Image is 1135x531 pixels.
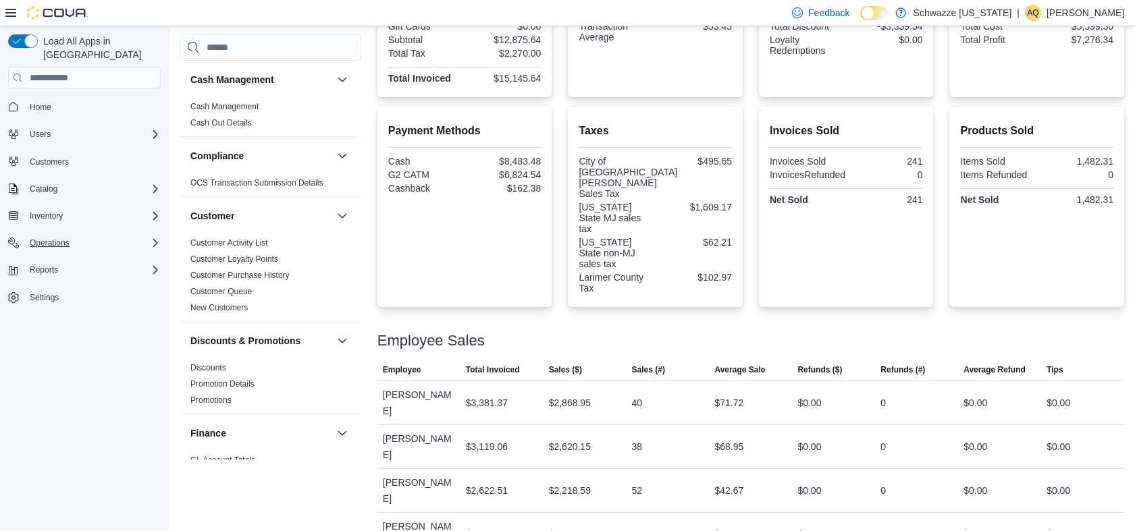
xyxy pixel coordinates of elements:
[770,169,845,180] div: InvoicesRefunded
[388,156,462,167] div: Cash
[1047,364,1063,375] span: Tips
[467,34,541,45] div: $12,875.64
[960,156,1034,167] div: Items Sold
[334,333,350,349] button: Discounts & Promotions
[180,452,361,490] div: Finance
[3,125,166,144] button: Users
[190,238,268,248] a: Customer Activity List
[30,129,51,140] span: Users
[377,425,460,468] div: [PERSON_NAME]
[1040,21,1113,32] div: $5,599.30
[24,154,74,170] a: Customers
[3,206,166,225] button: Inventory
[24,289,161,306] span: Settings
[880,364,925,375] span: Refunds (#)
[3,287,166,307] button: Settings
[24,289,64,306] a: Settings
[3,96,166,116] button: Home
[3,233,166,252] button: Operations
[913,5,1011,21] p: Schwazze [US_STATE]
[180,235,361,321] div: Customer
[3,179,166,198] button: Catalog
[190,287,252,296] a: Customer Queue
[377,381,460,424] div: [PERSON_NAME]
[190,362,226,373] span: Discounts
[180,175,361,196] div: Compliance
[960,21,1034,32] div: Total Cost
[851,169,922,180] div: 0
[190,334,300,347] h3: Discounts & Promotions
[467,73,541,84] div: $15,145.64
[30,211,63,221] span: Inventory
[30,237,70,248] span: Operations
[388,123,542,139] h2: Payment Methods
[24,98,161,115] span: Home
[964,364,1026,375] span: Average Refund
[24,99,57,115] a: Home
[190,426,332,440] button: Finance
[1040,169,1113,180] div: 0
[24,126,161,142] span: Users
[714,439,743,455] div: $68.95
[658,202,732,213] div: $1,609.17
[797,364,842,375] span: Refunds ($)
[190,209,234,223] h3: Customer
[1017,5,1020,21] p: |
[579,237,652,269] div: [US_STATE] State non-MJ sales tax
[797,395,821,411] div: $0.00
[388,183,462,194] div: Cashback
[714,395,743,411] div: $71.72
[466,439,508,455] div: $3,119.06
[579,272,652,294] div: Larimer County Tax
[714,364,765,375] span: Average Sale
[190,254,278,264] a: Customer Loyalty Points
[880,482,886,499] div: 0
[770,194,808,205] strong: Net Sold
[632,364,665,375] span: Sales (#)
[549,364,582,375] span: Sales ($)
[770,156,843,167] div: Invoices Sold
[190,118,252,128] a: Cash Out Details
[1040,34,1113,45] div: $7,276.34
[579,21,652,43] div: Transaction Average
[964,439,987,455] div: $0.00
[860,6,889,20] input: Dark Mode
[849,21,922,32] div: -$3,339.54
[467,183,541,194] div: $162.38
[27,6,88,20] img: Cova
[1040,156,1113,167] div: 1,482.31
[334,425,350,441] button: Finance
[579,156,677,199] div: City of [GEOGRAPHIC_DATA][PERSON_NAME] Sales Tax
[190,178,323,188] a: OCS Transaction Submission Details
[632,439,643,455] div: 38
[190,149,332,163] button: Compliance
[190,209,332,223] button: Customer
[960,169,1034,180] div: Items Refunded
[467,169,541,180] div: $6,824.54
[190,455,255,466] span: GL Account Totals
[3,260,166,279] button: Reports
[24,235,75,251] button: Operations
[960,34,1034,45] div: Total Profit
[190,73,274,86] h3: Cash Management
[714,482,743,499] div: $42.67
[190,117,252,128] span: Cash Out Details
[190,302,248,313] span: New Customers
[880,439,886,455] div: 0
[190,395,232,405] a: Promotions
[964,395,987,411] div: $0.00
[334,72,350,88] button: Cash Management
[1047,5,1124,21] p: [PERSON_NAME]
[30,157,69,167] span: Customers
[377,469,460,512] div: [PERSON_NAME]
[880,395,886,411] div: 0
[388,48,462,59] div: Total Tax
[24,235,161,251] span: Operations
[8,91,161,342] nav: Complex example
[388,34,462,45] div: Subtotal
[377,333,485,349] h3: Employee Sales
[190,101,259,112] span: Cash Management
[190,395,232,406] span: Promotions
[24,208,68,224] button: Inventory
